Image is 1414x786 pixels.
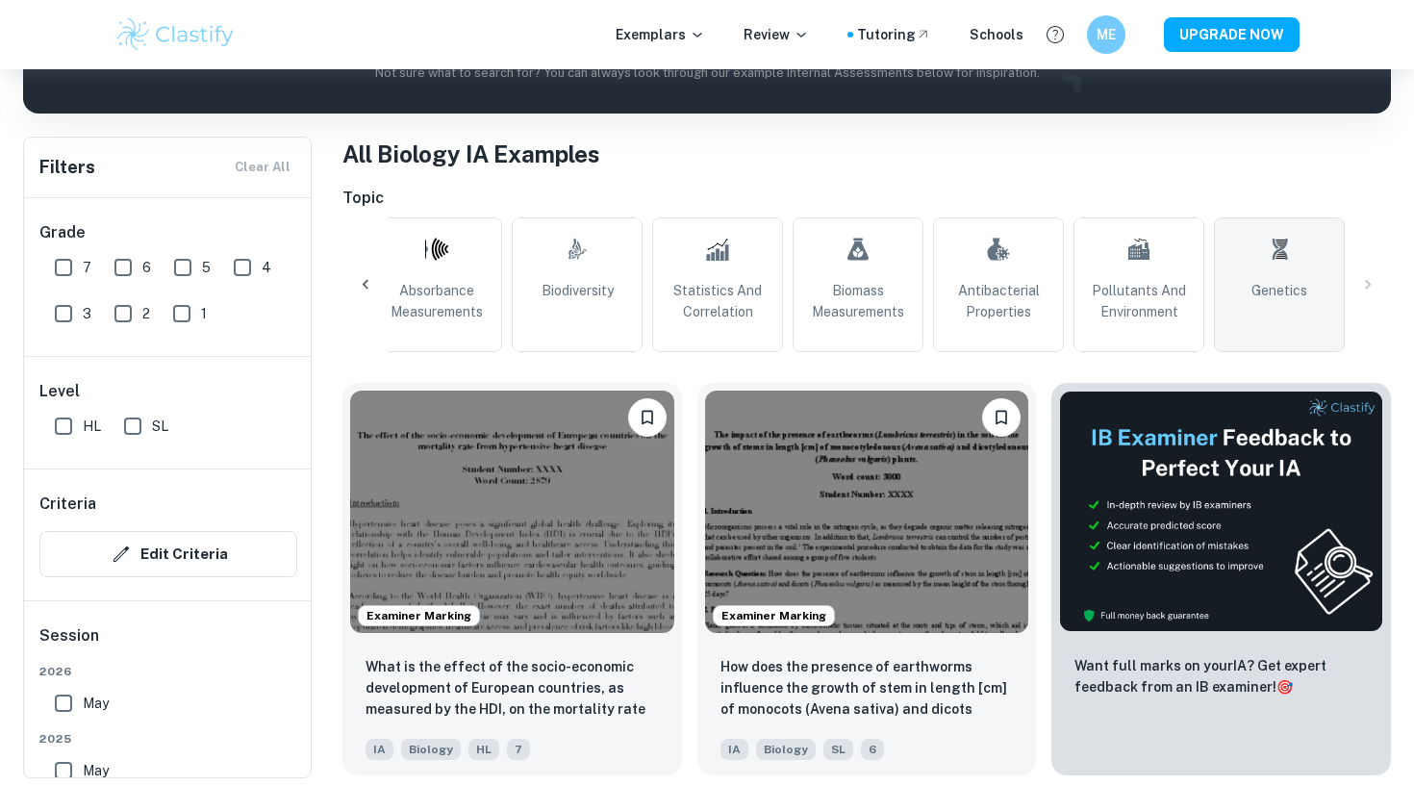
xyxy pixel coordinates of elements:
[1082,280,1196,322] span: Pollutants and Environment
[201,303,207,324] span: 1
[942,280,1055,322] span: Antibacterial Properties
[1087,15,1125,54] button: ME
[83,693,109,714] span: May
[697,383,1037,775] a: Examiner MarkingBookmarkHow does the presence of earthworms influence the growth of stem in lengt...
[39,531,297,577] button: Edit Criteria
[39,154,95,181] h6: Filters
[982,398,1021,437] button: Bookmark
[142,303,150,324] span: 2
[720,656,1014,722] p: How does the presence of earthworms influence the growth of stem in length [cm] of monocots (Aven...
[152,416,168,437] span: SL
[1164,17,1300,52] button: UPGRADE NOW
[705,391,1029,633] img: Biology IA example thumbnail: How does the presence of earthworms infl
[262,257,271,278] span: 4
[801,280,915,322] span: Biomass Measurements
[714,607,834,624] span: Examiner Marking
[38,63,1376,83] p: Not sure what to search for? You can always look through our example Internal Assessments below f...
[359,607,479,624] span: Examiner Marking
[83,303,91,324] span: 3
[39,663,297,680] span: 2026
[857,24,931,45] a: Tutoring
[39,221,297,244] h6: Grade
[342,137,1391,171] h1: All Biology IA Examples
[661,280,774,322] span: Statistics and Correlation
[1276,679,1293,695] span: 🎯
[1051,383,1391,775] a: ThumbnailWant full marks on yourIA? Get expert feedback from an IB examiner!
[366,656,659,722] p: What is the effect of the socio-economic development of European countries, as measured by the HD...
[1074,655,1368,697] p: Want full marks on your IA ? Get expert feedback from an IB examiner!
[1059,391,1383,632] img: Thumbnail
[628,398,667,437] button: Bookmark
[744,24,809,45] p: Review
[202,257,211,278] span: 5
[468,739,499,760] span: HL
[823,739,853,760] span: SL
[861,739,884,760] span: 6
[756,739,816,760] span: Biology
[39,624,297,663] h6: Session
[542,280,614,301] span: Biodiversity
[1251,280,1307,301] span: Genetics
[114,15,237,54] img: Clastify logo
[342,383,682,775] a: Examiner MarkingBookmarkWhat is the effect of the socio-economic development of European countrie...
[380,280,493,322] span: Absorbance Measurements
[83,760,109,781] span: May
[83,416,101,437] span: HL
[616,24,705,45] p: Exemplars
[1096,24,1118,45] h6: ME
[83,257,91,278] span: 7
[970,24,1023,45] a: Schools
[142,257,151,278] span: 6
[342,187,1391,210] h6: Topic
[401,739,461,760] span: Biology
[350,391,674,633] img: Biology IA example thumbnail: What is the effect of the socio-economic
[366,739,393,760] span: IA
[720,739,748,760] span: IA
[39,380,297,403] h6: Level
[507,739,530,760] span: 7
[1039,18,1072,51] button: Help and Feedback
[39,730,297,748] span: 2025
[39,493,96,516] h6: Criteria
